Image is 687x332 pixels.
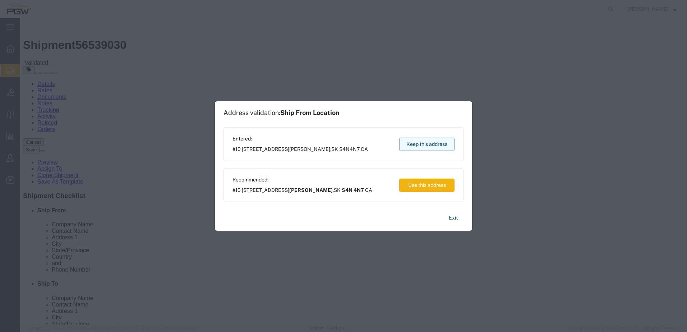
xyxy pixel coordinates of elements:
[339,146,360,152] span: S4N4N7
[223,109,340,117] h1: Address validation:
[232,176,372,184] span: Recommended:
[342,187,364,193] span: S4N 4N7
[361,146,368,152] span: CA
[334,187,341,193] span: SK
[232,146,368,153] span: #10 [STREET_ADDRESS] ,
[289,187,333,193] span: [PERSON_NAME]
[443,212,464,224] button: Exit
[399,179,455,192] button: Use this address
[399,138,455,151] button: Keep this address
[331,146,338,152] span: SK
[232,186,372,194] span: #10 [STREET_ADDRESS] ,
[365,187,372,193] span: CA
[289,146,330,152] span: [PERSON_NAME]
[280,109,340,116] span: Ship From Location
[232,135,368,143] span: Entered:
